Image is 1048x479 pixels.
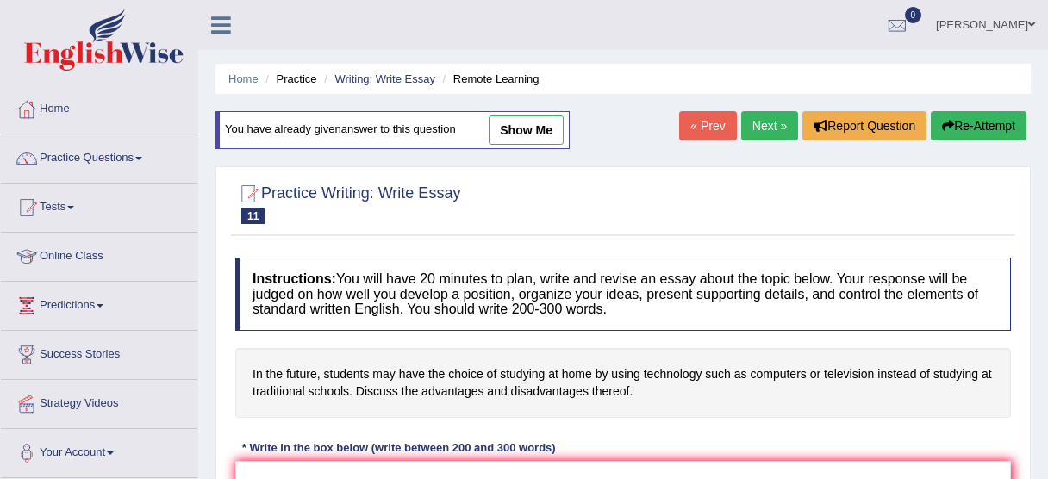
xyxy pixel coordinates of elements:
a: Your Account [1,429,197,472]
a: « Prev [679,111,736,140]
li: Practice [261,71,316,87]
a: Strategy Videos [1,380,197,423]
a: Home [228,72,259,85]
li: Remote Learning [439,71,540,87]
a: Home [1,85,197,128]
a: Practice Questions [1,134,197,177]
h4: You will have 20 minutes to plan, write and revise an essay about the topic below. Your response ... [235,258,1011,331]
div: You have already given answer to this question [215,111,570,149]
a: show me [489,115,564,145]
h4: In the future, students may have the choice of studying at home by using technology such as compu... [235,348,1011,418]
div: * Write in the box below (write between 200 and 300 words) [235,439,562,456]
button: Report Question [802,111,926,140]
button: Re-Attempt [931,111,1026,140]
a: Tests [1,184,197,227]
span: 0 [905,7,922,23]
h2: Practice Writing: Write Essay [235,181,460,224]
a: Online Class [1,233,197,276]
a: Predictions [1,282,197,325]
span: 11 [241,208,265,224]
a: Next » [741,111,798,140]
a: Success Stories [1,331,197,374]
b: Instructions: [253,271,336,286]
a: Writing: Write Essay [334,72,435,85]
